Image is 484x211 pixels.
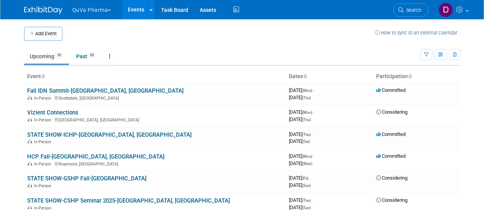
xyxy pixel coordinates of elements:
[302,154,312,159] span: (Mon)
[313,87,315,93] span: -
[28,162,32,165] img: In-Person Event
[302,132,311,137] span: (Thu)
[376,87,406,93] span: Committed
[27,153,165,160] a: HCP Fall-[GEOGRAPHIC_DATA], [GEOGRAPHIC_DATA]
[70,49,102,64] a: Past29
[289,116,311,122] span: [DATE]
[313,109,315,115] span: -
[376,153,406,159] span: Committed
[34,183,54,188] span: In-Person
[55,52,63,58] span: 10
[404,7,421,13] span: Search
[286,70,373,83] th: Dates
[302,139,310,144] span: (Sat)
[310,175,311,181] span: -
[289,131,313,137] span: [DATE]
[24,7,62,14] img: ExhibitDay
[376,131,406,137] span: Committed
[24,49,69,64] a: Upcoming10
[34,118,54,123] span: In-Person
[289,197,313,203] span: [DATE]
[28,206,32,209] img: In-Person Event
[289,95,311,100] span: [DATE]
[28,139,32,143] img: In-Person Event
[302,162,312,166] span: (Wed)
[27,197,230,204] a: STATE SHOW-CSHP Seminar 2025-[GEOGRAPHIC_DATA], [GEOGRAPHIC_DATA]
[312,131,313,137] span: -
[28,118,32,121] img: In-Person Event
[375,30,460,36] a: How to sync to an external calendar...
[302,176,308,180] span: (Fri)
[303,73,307,79] a: Sort by Start Date
[41,73,45,79] a: Sort by Event Name
[408,73,412,79] a: Sort by Participation Type
[88,52,96,58] span: 29
[302,206,311,210] span: (Sun)
[302,88,312,93] span: (Mon)
[302,96,311,100] span: (Thu)
[27,95,283,101] div: Scottsdale, [GEOGRAPHIC_DATA]
[27,160,283,167] div: Rosemont, [GEOGRAPHIC_DATA]
[373,70,460,83] th: Participation
[302,198,311,203] span: (Thu)
[24,70,286,83] th: Event
[28,183,32,187] img: In-Person Event
[312,197,313,203] span: -
[34,139,54,144] span: In-Person
[376,109,407,115] span: Considering
[289,204,311,210] span: [DATE]
[289,153,315,159] span: [DATE]
[289,182,311,188] span: [DATE]
[313,153,315,159] span: -
[302,183,311,188] span: (Sun)
[34,96,54,101] span: In-Person
[376,197,407,203] span: Considering
[34,206,54,211] span: In-Person
[393,3,429,17] a: Search
[302,110,312,114] span: (Mon)
[28,96,32,100] img: In-Person Event
[24,27,62,41] button: Add Event
[27,87,184,94] a: Fall IDN Summit-[GEOGRAPHIC_DATA], [GEOGRAPHIC_DATA]
[27,116,283,123] div: [GEOGRAPHIC_DATA], [GEOGRAPHIC_DATA]
[27,109,78,116] a: Vizient Connections
[289,87,315,93] span: [DATE]
[289,175,311,181] span: [DATE]
[289,160,312,166] span: [DATE]
[289,138,310,144] span: [DATE]
[302,118,311,122] span: (Thu)
[376,175,407,181] span: Considering
[34,162,54,167] span: In-Person
[289,109,315,115] span: [DATE]
[27,175,147,182] a: STATE SHOW-GSHP Fall-[GEOGRAPHIC_DATA]
[438,3,453,17] img: Danielle Mitchell
[27,131,192,138] a: STATE SHOW-ICHP-[GEOGRAPHIC_DATA], [GEOGRAPHIC_DATA]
